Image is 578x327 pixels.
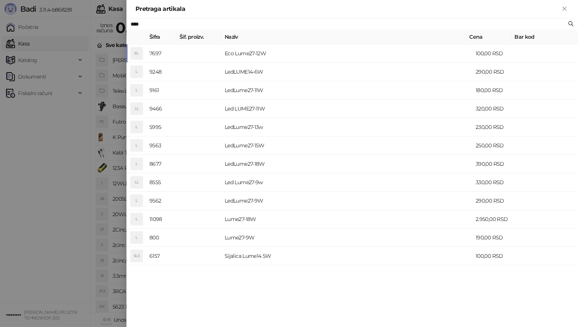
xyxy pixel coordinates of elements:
td: 390,00 RSD [473,155,518,173]
td: LedLUME14-6W [222,63,473,81]
th: Cena [466,30,511,44]
td: Lume27-18W [222,210,473,229]
td: 8555 [146,173,176,192]
div: LL [131,103,143,115]
td: Eco Lume27-12W [222,44,473,63]
div: L [131,139,143,151]
td: 2.950,00 RSD [473,210,518,229]
div: L [131,84,143,96]
div: Pretraga artikala [135,5,560,14]
td: 320,00 RSD [473,100,518,118]
div: L [131,66,143,78]
td: 9466 [146,100,176,118]
td: 9248 [146,63,176,81]
td: 800 [146,229,176,247]
td: LedLume27-9W [222,192,473,210]
div: L [131,121,143,133]
div: L [131,213,143,225]
td: 290,00 RSD [473,63,518,81]
td: LedLume27-13w [222,118,473,136]
td: 8677 [146,155,176,173]
div: LL [131,176,143,188]
td: 230,00 RSD [473,118,518,136]
td: Lume27-9W [222,229,473,247]
th: Naziv [222,30,466,44]
td: 7697 [146,44,176,63]
td: LedLume27-15W [222,136,473,155]
div: EL [131,47,143,59]
td: Led Lume27-9w [222,173,473,192]
td: 290,00 RSD [473,192,518,210]
th: Šif. proizv. [176,30,222,44]
td: 100,00 RSD [473,247,518,265]
div: L [131,195,143,207]
td: LedLume27-18W [222,155,473,173]
td: 9161 [146,81,176,100]
div: L [131,158,143,170]
td: 5995 [146,118,176,136]
th: Šifra [146,30,176,44]
td: LedLume27-11W [222,81,473,100]
td: 9563 [146,136,176,155]
td: 180,00 RSD [473,81,518,100]
div: SL5 [131,250,143,262]
th: Bar kod [511,30,572,44]
td: 100,00 RSD [473,44,518,63]
div: L [131,232,143,244]
td: Led LUME27-11W [222,100,473,118]
td: Sijalica Lume14 5W [222,247,473,265]
button: Zatvori [560,5,569,14]
td: 190,00 RSD [473,229,518,247]
td: 6157 [146,247,176,265]
td: 11098 [146,210,176,229]
td: 9562 [146,192,176,210]
td: 250,00 RSD [473,136,518,155]
td: 330,00 RSD [473,173,518,192]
